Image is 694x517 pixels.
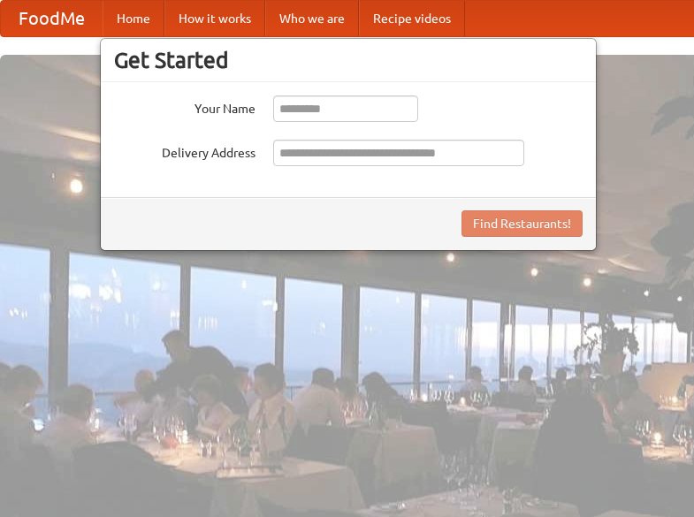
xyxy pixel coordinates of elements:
[359,1,465,36] a: Recipe videos
[114,140,255,162] label: Delivery Address
[114,95,255,118] label: Your Name
[461,210,583,237] button: Find Restaurants!
[265,1,359,36] a: Who we are
[1,1,103,36] a: FoodMe
[164,1,265,36] a: How it works
[114,47,583,73] h3: Get Started
[103,1,164,36] a: Home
